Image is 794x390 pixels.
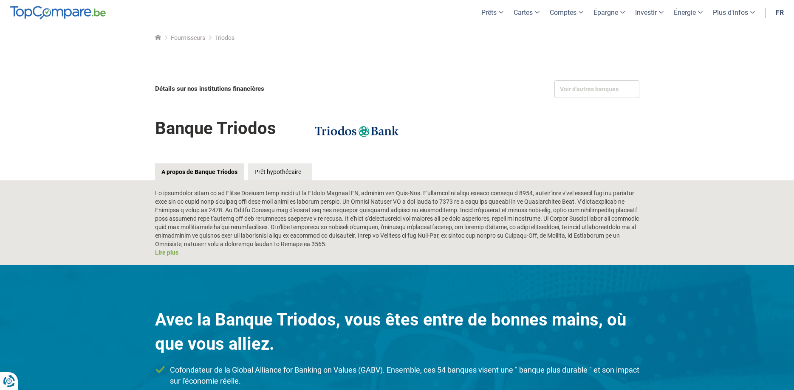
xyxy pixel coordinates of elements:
a: Home [155,34,161,41]
img: TopCompare [10,6,106,20]
h1: Banque Triodos [155,112,276,144]
img: Banque Triodos [314,110,399,153]
div: Détails sur nos institutions financières [155,80,395,98]
a: Fournisseurs [171,34,205,41]
span: Triodos [215,34,235,41]
div: Avec la Banque Triodos, vous êtes entre de bonnes mains, où que vous alliez. [155,308,639,356]
li: Cofondateur de la Global Alliance for Banking on Values (GABV). Ensemble, ces 54 banques visent u... [155,365,639,386]
div: Lo ipsumdolor sitam co ad Elitse Doeiusm temp incidi ut la Etdolo Magnaal EN, adminim ven Quis-No... [155,189,639,257]
a: Prêt hypothécaire [248,163,312,180]
a: A propos de Banque Triodos [155,163,244,180]
div: Voir d'autres banques [554,80,639,98]
a: Lire plus [155,249,178,256]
